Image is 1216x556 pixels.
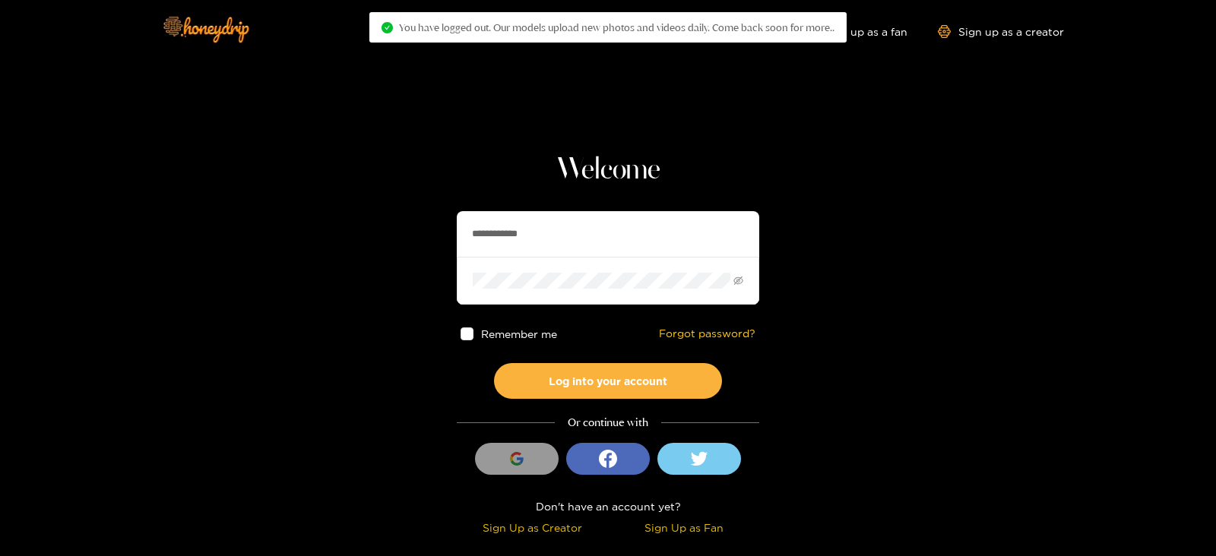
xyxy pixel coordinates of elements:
div: Sign Up as Fan [612,519,755,536]
span: check-circle [382,22,393,33]
button: Log into your account [494,363,722,399]
span: You have logged out. Our models upload new photos and videos daily. Come back soon for more.. [399,21,834,33]
div: Don't have an account yet? [457,498,759,515]
span: eye-invisible [733,276,743,286]
a: Forgot password? [659,327,755,340]
span: Remember me [481,328,557,340]
div: Or continue with [457,414,759,431]
div: Sign Up as Creator [461,519,604,536]
a: Sign up as a creator [938,25,1064,38]
h1: Welcome [457,152,759,188]
a: Sign up as a fan [803,25,907,38]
